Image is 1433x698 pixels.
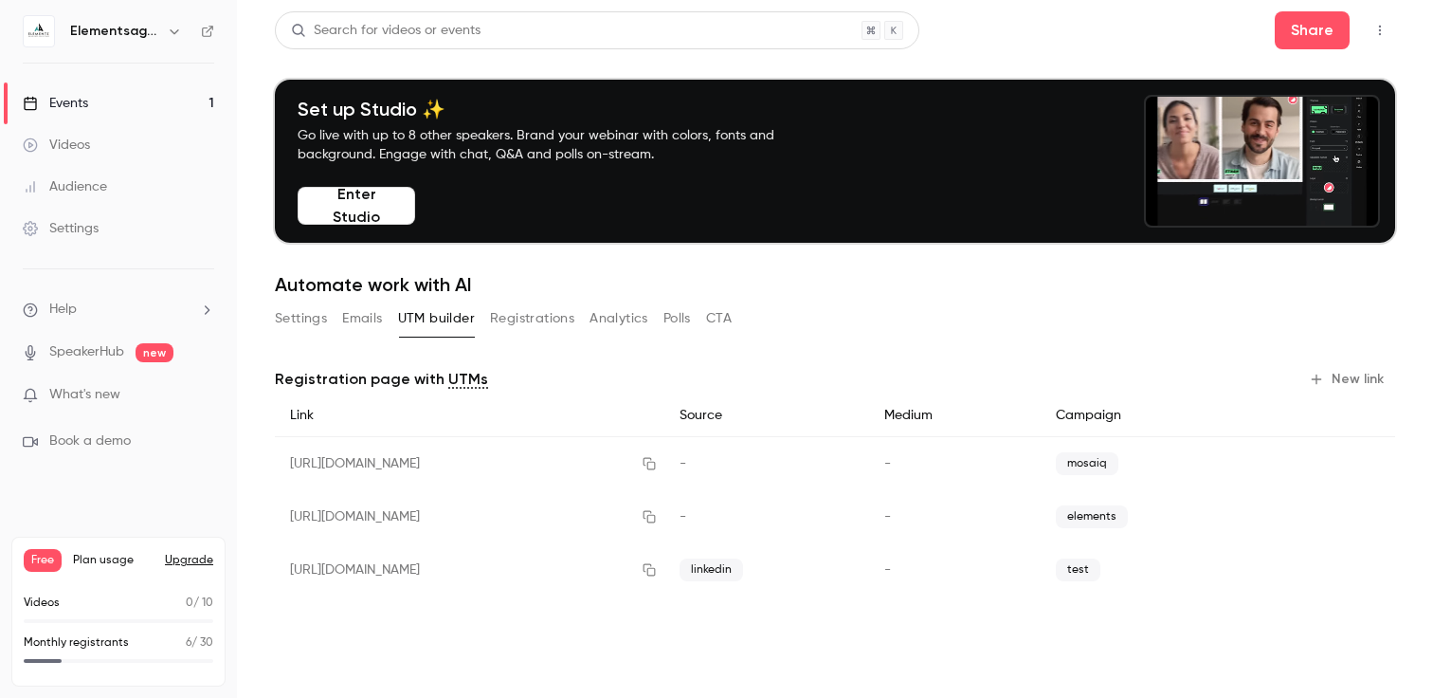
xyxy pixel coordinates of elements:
[73,553,154,568] span: Plan usage
[24,16,54,46] img: Elementsagents
[165,553,213,568] button: Upgrade
[24,549,62,572] span: Free
[49,385,120,405] span: What's new
[398,303,475,334] button: UTM builder
[23,219,99,238] div: Settings
[680,559,743,581] span: linkedin
[869,395,1041,437] div: Medium
[24,595,60,612] p: Videos
[49,300,77,320] span: Help
[706,303,732,334] button: CTA
[186,597,193,609] span: 0
[49,342,124,362] a: SpeakerHub
[298,126,819,164] p: Go live with up to 8 other speakers. Brand your webinar with colors, fonts and background. Engage...
[1056,559,1100,581] span: test
[191,387,214,404] iframe: Noticeable Trigger
[23,177,107,196] div: Audience
[298,187,415,225] button: Enter Studio
[136,343,173,362] span: new
[1056,452,1118,475] span: mosaiq
[291,21,481,41] div: Search for videos or events
[186,637,191,649] span: 6
[590,303,648,334] button: Analytics
[275,543,664,597] div: [URL][DOMAIN_NAME]
[884,457,891,470] span: -
[1275,11,1350,49] button: Share
[275,368,488,391] p: Registration page with
[275,437,664,491] div: [URL][DOMAIN_NAME]
[49,432,131,451] span: Book a demo
[490,303,574,334] button: Registrations
[448,368,488,391] a: UTMs
[23,136,90,155] div: Videos
[186,634,213,652] p: / 30
[884,510,891,523] span: -
[298,98,819,120] h4: Set up Studio ✨
[342,303,382,334] button: Emails
[23,300,214,320] li: help-dropdown-opener
[186,595,213,612] p: / 10
[1301,364,1395,395] button: New link
[23,94,88,113] div: Events
[275,303,327,334] button: Settings
[70,22,159,41] h6: Elementsagents
[275,273,1395,296] h1: Automate work with AI
[884,563,891,577] span: -
[664,395,869,437] div: Source
[1056,505,1128,528] span: elements
[24,634,129,652] p: Monthly registrants
[1041,395,1263,437] div: Campaign
[275,490,664,543] div: [URL][DOMAIN_NAME]
[680,510,686,523] span: -
[680,457,686,470] span: -
[663,303,691,334] button: Polls
[275,395,664,437] div: Link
